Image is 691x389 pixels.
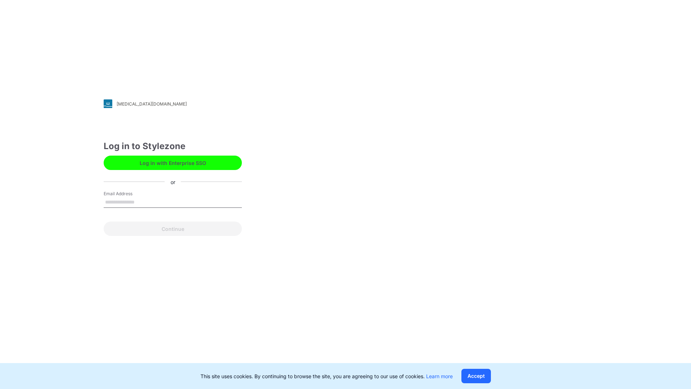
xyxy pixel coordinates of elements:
[165,178,181,185] div: or
[426,373,453,379] a: Learn more
[104,140,242,153] div: Log in to Stylezone
[104,156,242,170] button: Log in with Enterprise SSO
[104,99,242,108] a: [MEDICAL_DATA][DOMAIN_NAME]
[104,99,112,108] img: svg+xml;base64,PHN2ZyB3aWR0aD0iMjgiIGhlaWdodD0iMjgiIHZpZXdCb3g9IjAgMCAyOCAyOCIgZmlsbD0ibm9uZSIgeG...
[117,101,187,107] div: [MEDICAL_DATA][DOMAIN_NAME]
[200,372,453,380] p: This site uses cookies. By continuing to browse the site, you are agreeing to our use of cookies.
[461,369,491,383] button: Accept
[583,18,673,31] img: browzwear-logo.73288ffb.svg
[104,191,154,197] label: Email Address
